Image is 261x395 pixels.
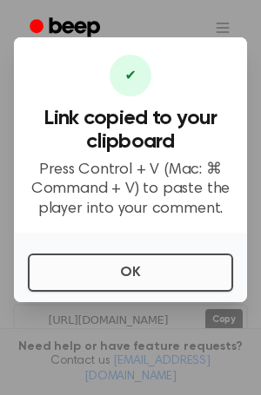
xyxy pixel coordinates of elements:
[28,161,233,220] p: Press Control + V (Mac: ⌘ Command + V) to paste the player into your comment.
[28,253,233,292] button: OK
[202,7,244,49] button: Open menu
[110,55,151,96] div: ✔
[17,11,116,45] a: Beep
[28,107,233,154] h3: Link copied to your clipboard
